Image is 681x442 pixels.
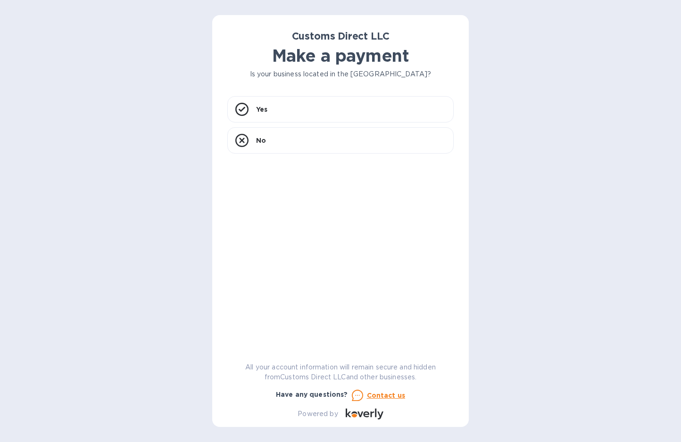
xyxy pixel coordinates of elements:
[256,105,267,114] p: Yes
[227,362,454,382] p: All your account information will remain secure and hidden from Customs Direct LLC and other busi...
[227,69,454,79] p: Is your business located in the [GEOGRAPHIC_DATA]?
[292,30,390,42] b: Customs Direct LLC
[227,46,454,65] h1: Make a payment
[276,391,348,398] b: Have any questions?
[367,392,406,399] u: Contact us
[256,136,266,145] p: No
[298,409,338,419] p: Powered by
